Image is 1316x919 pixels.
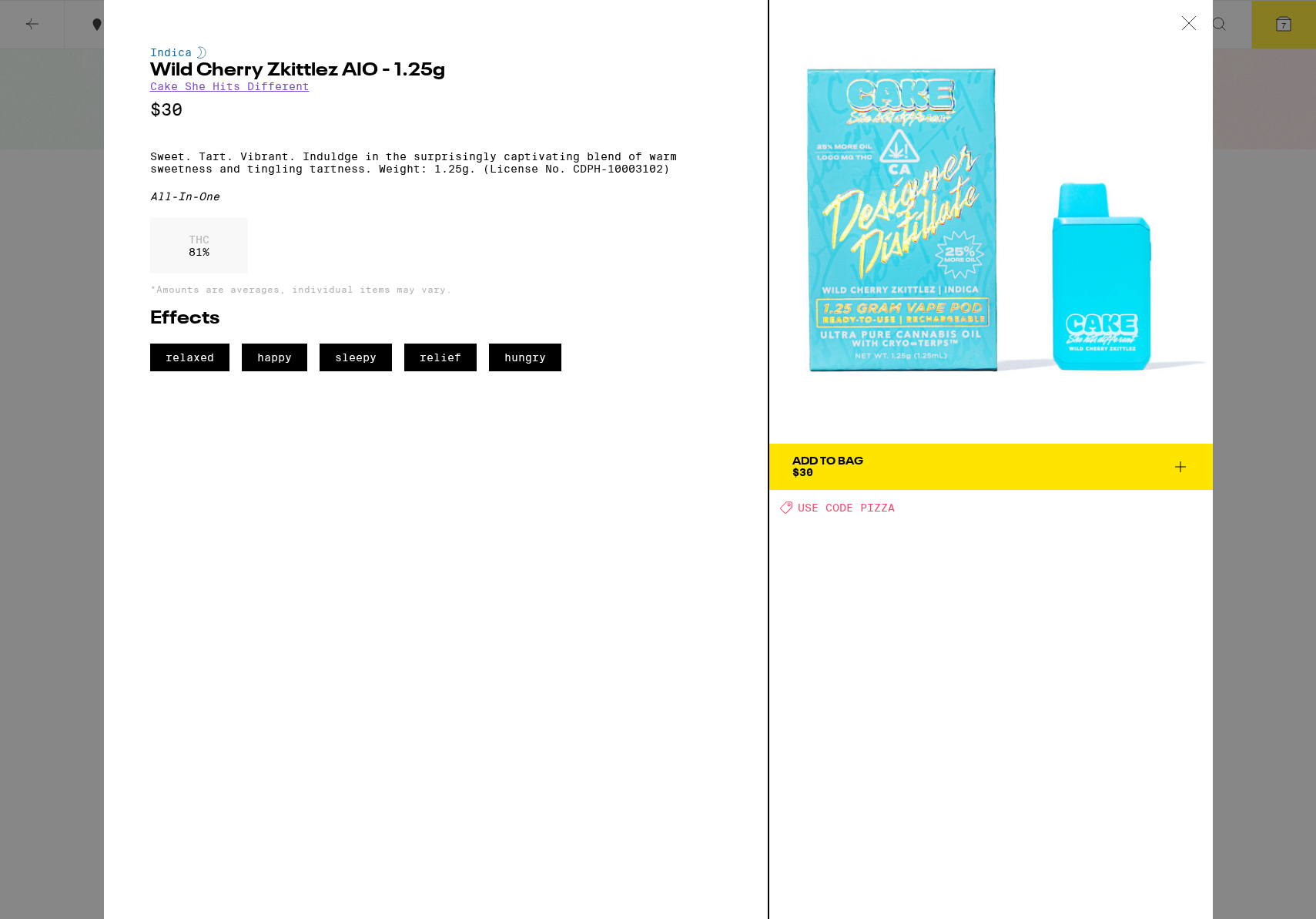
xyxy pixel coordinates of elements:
span: sleepy [320,344,392,371]
div: Indica [150,46,722,59]
h2: Effects [150,310,722,328]
div: Add To Bag [792,456,863,467]
a: Cake She Hits Different [150,80,310,92]
p: Sweet. Tart. Vibrant. Induldge in the surprisingly captivating blend of warm sweetness and tingli... [150,150,722,175]
img: indicaColor.svg [197,46,206,59]
button: Add To Bag$30 [769,444,1213,490]
div: 81 % [150,218,248,273]
span: happy [242,344,307,371]
div: All-In-One [150,190,722,203]
p: THC [189,233,209,246]
span: relaxed [150,344,229,371]
span: hungry [489,344,561,371]
h2: Wild Cherry Zkittlez AIO - 1.25g [150,62,722,80]
span: USE CODE PIZZA [798,501,895,514]
p: $30 [150,100,722,119]
p: *Amounts are averages, individual items may vary. [150,284,722,294]
span: relief [404,344,477,371]
span: $30 [792,466,813,478]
